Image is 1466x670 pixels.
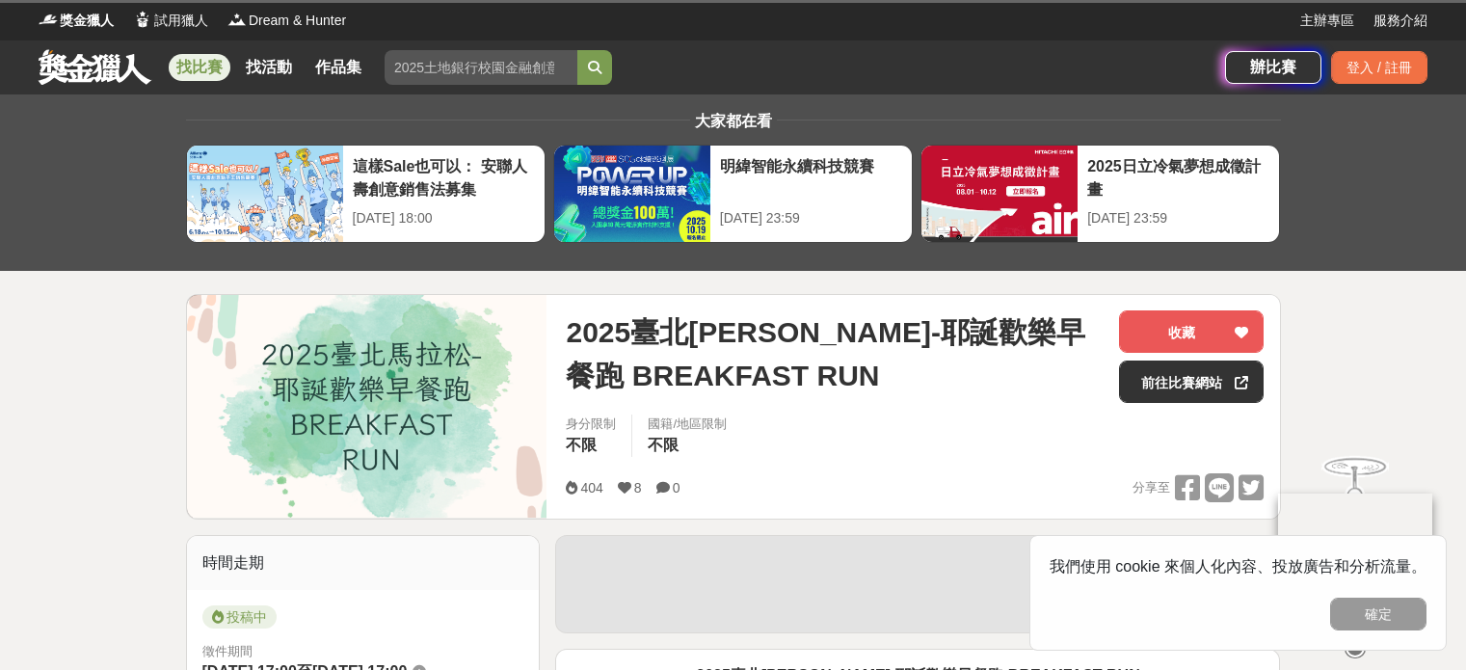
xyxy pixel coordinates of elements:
[202,605,277,629] span: 投稿中
[720,208,902,228] div: [DATE] 23:59
[1119,361,1264,403] a: 前往比賽網站
[648,415,727,434] div: 國籍/地區限制
[1087,208,1269,228] div: [DATE] 23:59
[553,145,913,243] a: 明緯智能永續科技競賽[DATE] 23:59
[385,50,577,85] input: 2025土地銀行校園金融創意挑戰賽：從你出發 開啟智慧金融新頁
[920,145,1280,243] a: 2025日立冷氣夢想成徵計畫[DATE] 23:59
[307,54,369,81] a: 作品集
[673,480,680,496] span: 0
[1330,598,1426,630] button: 確定
[353,155,535,199] div: 這樣Sale也可以： 安聯人壽創意銷售法募集
[39,10,58,29] img: Logo
[133,11,208,31] a: Logo試用獵人
[154,11,208,31] span: 試用獵人
[634,480,642,496] span: 8
[249,11,346,31] span: Dream & Hunter
[187,295,547,518] img: Cover Image
[353,208,535,228] div: [DATE] 18:00
[720,155,902,199] div: 明緯智能永續科技競賽
[566,437,597,453] span: 不限
[648,437,679,453] span: 不限
[227,11,346,31] a: LogoDream & Hunter
[690,113,777,129] span: 大家都在看
[169,54,230,81] a: 找比賽
[1119,310,1264,353] button: 收藏
[1087,155,1269,199] div: 2025日立冷氣夢想成徵計畫
[1133,473,1170,502] span: 分享至
[1300,11,1354,31] a: 主辦專區
[566,310,1104,397] span: 2025臺北[PERSON_NAME]-耶誕歡樂早餐跑 BREAKFAST RUN
[238,54,300,81] a: 找活動
[1225,51,1321,84] a: 辦比賽
[187,536,540,590] div: 時間走期
[1373,11,1427,31] a: 服務介紹
[186,145,546,243] a: 這樣Sale也可以： 安聯人壽創意銷售法募集[DATE] 18:00
[580,480,602,496] span: 404
[202,644,253,658] span: 徵件期間
[566,415,616,434] div: 身分限制
[1050,558,1426,575] span: 我們使用 cookie 來個人化內容、投放廣告和分析流量。
[133,10,152,29] img: Logo
[227,10,247,29] img: Logo
[60,11,114,31] span: 獎金獵人
[39,11,114,31] a: Logo獎金獵人
[1331,51,1427,84] div: 登入 / 註冊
